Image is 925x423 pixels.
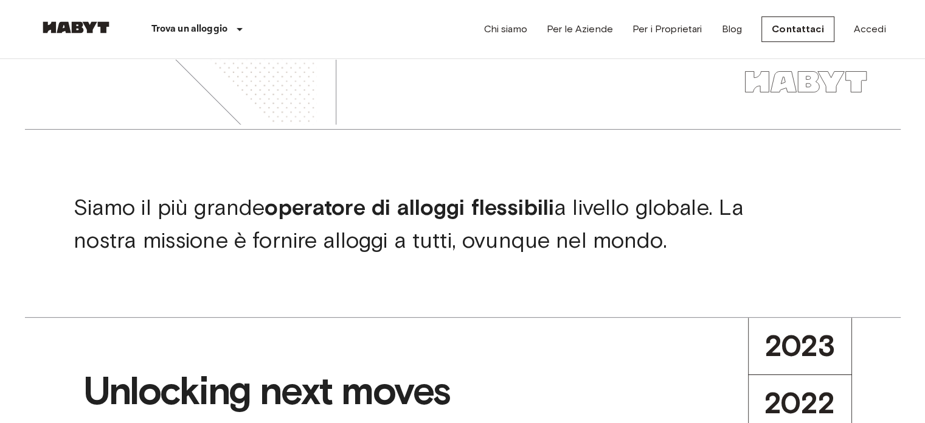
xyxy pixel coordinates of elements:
span: 2023 [764,328,835,364]
button: 2023 [748,318,852,374]
p: Trova un alloggio [151,22,228,37]
a: Accedi [854,22,886,37]
img: Habyt [40,21,113,33]
b: operatore di alloggi flessibili [265,194,554,220]
a: Blog [721,22,742,37]
a: Per i Proprietari [632,22,702,37]
span: Siamo il più grande a livello globale. La nostra missione è fornire alloggi a tutti, ovunque nel ... [74,194,744,253]
a: Contattaci [761,16,834,42]
a: Chi siamo [483,22,527,37]
a: Per le Aziende [547,22,613,37]
span: 2022 [764,385,836,421]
